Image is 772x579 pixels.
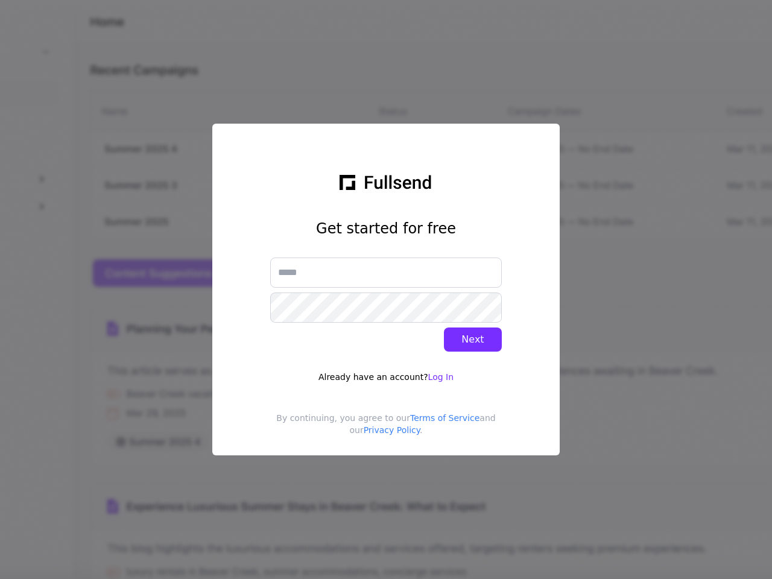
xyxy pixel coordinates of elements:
h1: Get started for free [316,219,456,238]
a: Privacy Policy [364,425,420,435]
a: Terms of Service [410,413,479,423]
div: By continuing, you agree to our and our . [222,412,550,446]
button: Next [444,327,502,352]
span: Log In [428,372,454,382]
div: Already have an account? [318,371,454,383]
div: Next [454,332,492,347]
